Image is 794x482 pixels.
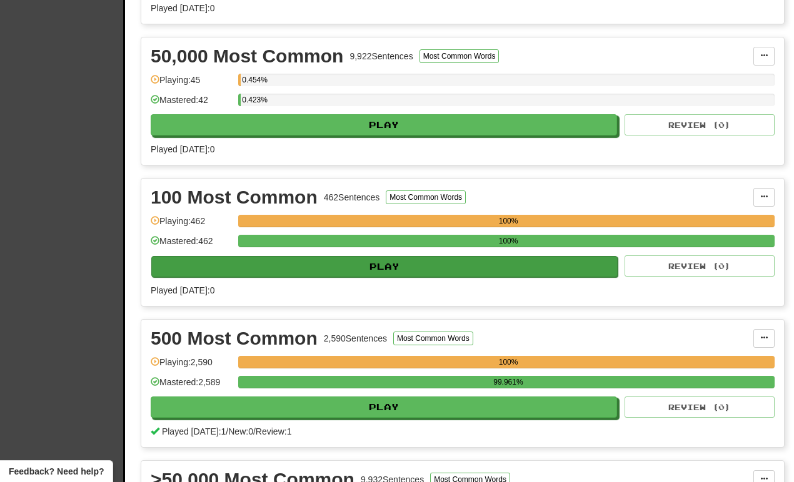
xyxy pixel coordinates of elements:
div: 462 Sentences [324,191,380,204]
div: 100% [242,215,775,227]
span: / [253,426,256,436]
span: Review: 1 [256,426,292,436]
button: Most Common Words [393,332,473,345]
button: Review (0) [625,255,775,277]
div: 2,590 Sentences [324,332,387,345]
button: Most Common Words [420,49,500,63]
span: Played [DATE]: 0 [151,285,214,295]
div: Mastered: 462 [151,235,232,255]
button: Play [151,114,617,135]
div: 100 Most Common [151,188,318,207]
div: Mastered: 2,589 [151,376,232,396]
button: Review (0) [625,396,775,418]
button: Play [151,396,617,418]
span: Played [DATE]: 1 [162,426,226,436]
div: 9,922 Sentences [349,50,413,62]
div: 50,000 Most Common [151,47,343,66]
div: Mastered: 42 [151,94,232,114]
div: 99.961% [242,376,774,388]
div: 500 Most Common [151,329,318,348]
div: Playing: 45 [151,74,232,94]
span: Played [DATE]: 0 [151,144,214,154]
button: Play [151,256,618,277]
span: Played [DATE]: 0 [151,3,214,13]
div: 100% [242,356,775,368]
span: Open feedback widget [9,465,104,478]
span: New: 0 [228,426,253,436]
div: Playing: 2,590 [151,356,232,376]
div: Playing: 462 [151,215,232,235]
div: 100% [242,235,775,247]
span: / [226,426,228,436]
button: Review (0) [625,114,775,135]
button: Most Common Words [386,190,466,204]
